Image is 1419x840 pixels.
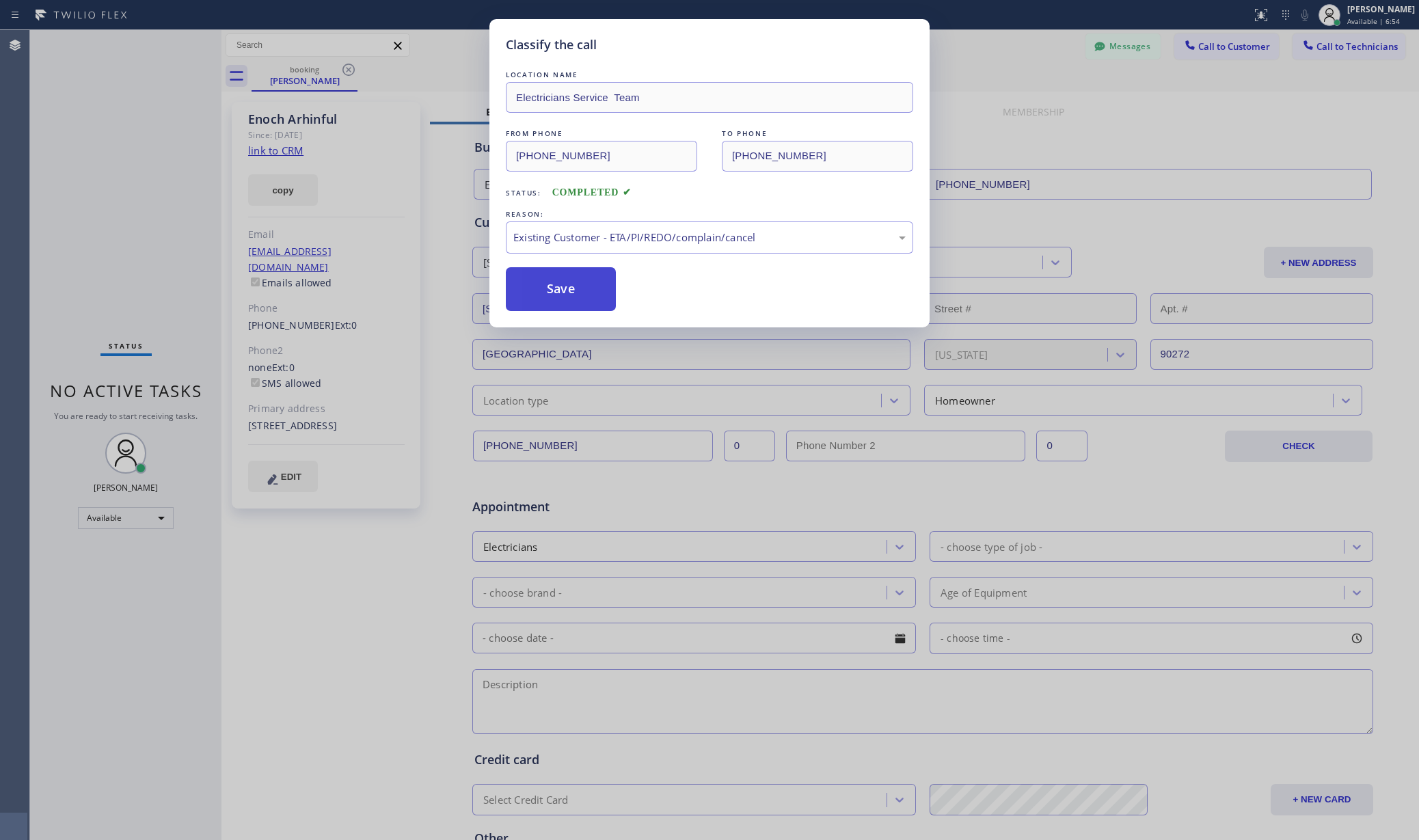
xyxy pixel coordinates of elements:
[506,207,913,221] div: REASON:
[506,126,697,141] div: FROM PHONE
[506,141,697,172] input: From phone
[506,36,597,54] h5: Classify the call
[552,187,632,198] span: COMPLETED
[722,141,913,172] input: To phone
[722,126,913,141] div: TO PHONE
[506,68,913,82] div: LOCATION NAME
[513,230,906,245] div: Existing Customer - ETA/PI/REDO/complain/cancel
[506,267,616,311] button: Save
[506,188,541,198] span: Status:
